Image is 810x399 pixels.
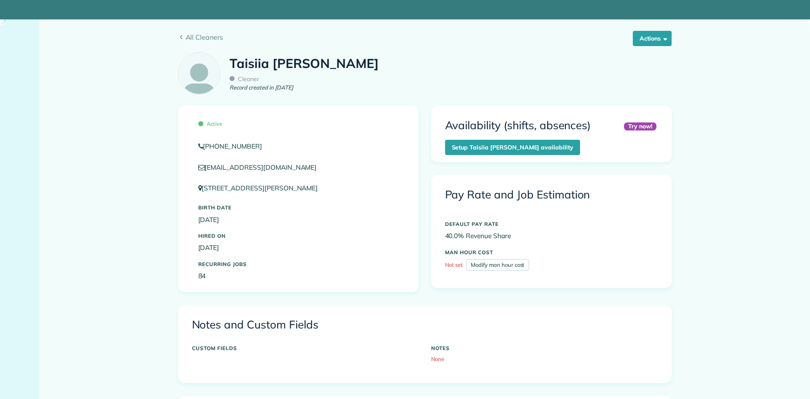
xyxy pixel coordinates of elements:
[229,84,293,92] em: Record created in [DATE]
[431,345,658,351] h5: NOTES
[466,259,529,271] a: Modify man hour cost
[445,140,580,155] a: Setup Taisiia [PERSON_NAME] availability
[198,243,398,252] p: [DATE]
[186,32,672,42] span: All Cleaners
[229,57,378,71] h1: Taisiia [PERSON_NAME]
[445,250,658,255] h5: MAN HOUR COST
[198,120,223,127] span: Active
[198,271,398,281] p: 84
[192,319,658,331] h3: Notes and Custom Fields
[198,233,398,239] h5: Hired On
[445,221,658,227] h5: DEFAULT PAY RATE
[192,345,418,351] h5: CUSTOM FIELDS
[633,31,672,46] button: Actions
[198,205,398,210] h5: Birth Date
[178,32,672,42] a: All Cleaners
[198,163,325,171] a: [EMAIL_ADDRESS][DOMAIN_NAME]
[198,141,398,151] a: [PHONE_NUMBER]
[198,261,398,267] h5: Recurring Jobs
[198,184,326,192] a: [STREET_ADDRESS][PERSON_NAME]
[445,231,658,241] p: 40.0% Revenue Share
[431,356,445,362] span: None
[445,119,591,132] h3: Availability (shifts, absences)
[445,189,658,201] h3: Pay Rate and Job Estimation
[445,261,463,268] span: Not set
[178,53,220,94] img: employee_icon-c2f8239691d896a72cdd9dc41cfb7b06f9d69bdd837a2ad469be8ff06ab05b5f.png
[624,122,656,130] div: Try now!
[229,75,259,83] span: Cleaner
[198,215,398,225] p: [DATE]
